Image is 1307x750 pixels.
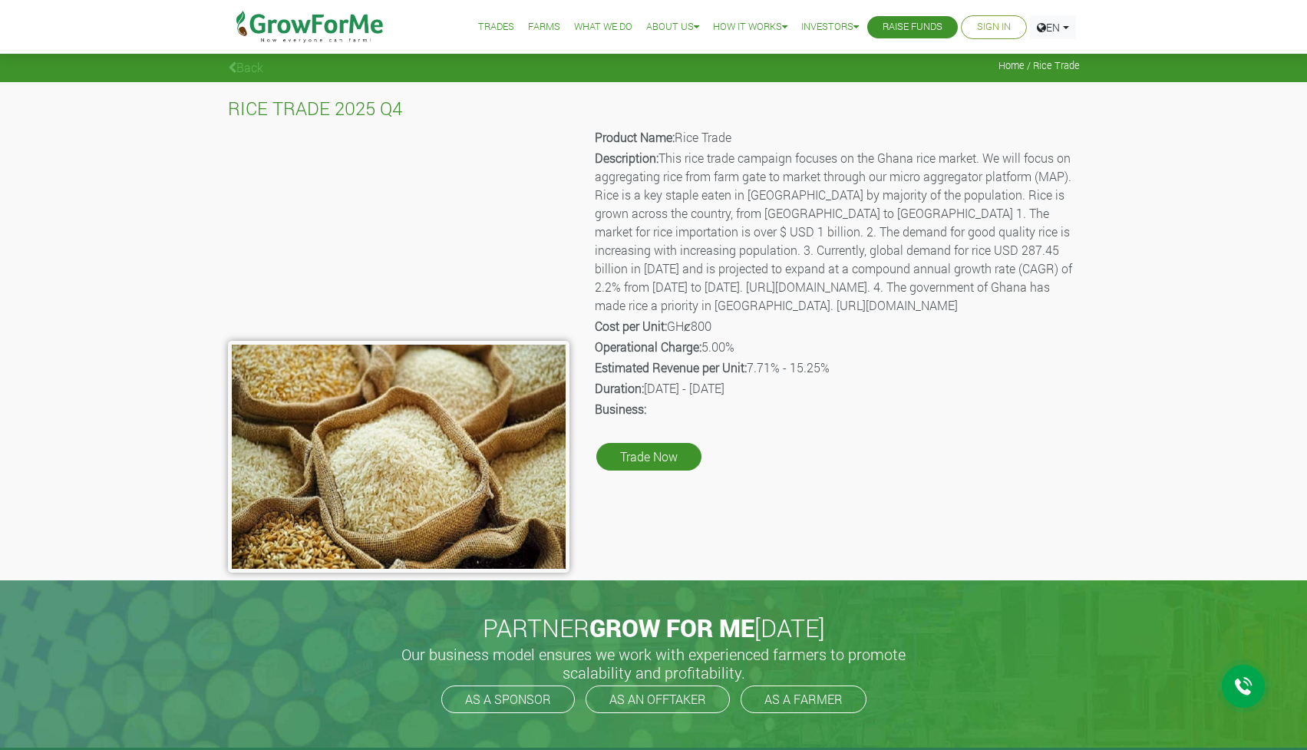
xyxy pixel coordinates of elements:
a: Raise Funds [883,19,942,35]
a: Trades [478,19,514,35]
b: Product Name: [595,129,675,145]
a: Farms [528,19,560,35]
a: About Us [646,19,699,35]
b: Duration: [595,380,644,396]
b: Operational Charge: [595,339,701,355]
b: Business: [595,401,646,417]
a: Trade Now [596,443,701,471]
p: Rice Trade [595,128,1078,147]
h2: PARTNER [DATE] [234,613,1074,643]
img: growforme image [228,341,569,573]
a: AS AN OFFTAKER [586,686,730,713]
a: Sign In [977,19,1011,35]
p: [DATE] - [DATE] [595,379,1078,398]
a: AS A SPONSOR [441,686,575,713]
span: Home / Rice Trade [998,60,1080,71]
a: AS A FARMER [741,686,866,713]
p: This rice trade campaign focuses on the Ghana rice market. We will focus on aggregating rice from... [595,149,1078,315]
b: Description: [595,150,658,166]
a: Investors [801,19,859,35]
p: 5.00% [595,338,1078,356]
h5: Our business model ensures we work with experienced farmers to promote scalability and profitabil... [385,645,922,682]
a: What We Do [574,19,632,35]
h4: RICE TRADE 2025 Q4 [228,97,1080,120]
a: Back [228,59,263,75]
p: GHȼ800 [595,317,1078,335]
span: GROW FOR ME [589,611,754,644]
a: How it Works [713,19,787,35]
p: 7.71% - 15.25% [595,358,1078,377]
b: Estimated Revenue per Unit: [595,359,747,375]
a: EN [1030,15,1076,39]
b: Cost per Unit: [595,318,667,334]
